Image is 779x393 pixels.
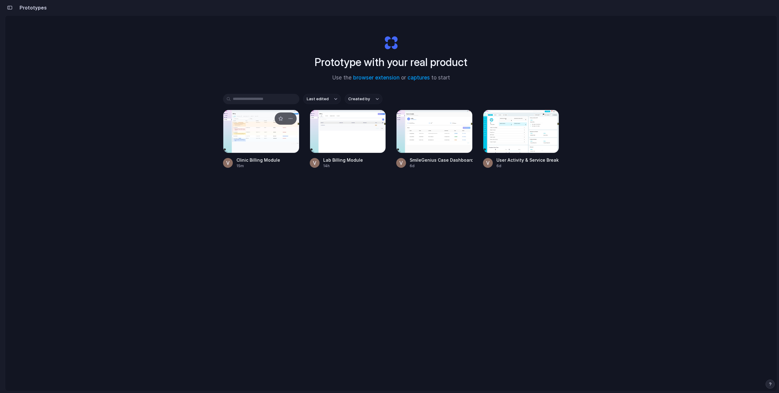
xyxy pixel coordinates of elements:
button: Created by [345,94,382,104]
div: 15m [236,163,280,169]
a: SmileGenius Case DashboardSmileGenius Case Dashboard6d [396,110,473,169]
span: Created by [348,96,370,102]
span: Use the or to start [332,74,450,82]
div: 6d [410,163,473,169]
a: browser extension [353,75,400,81]
div: SmileGenius Case Dashboard [410,157,473,163]
div: User Activity & Service Breakdown Dashboard [496,157,559,163]
a: captures [408,75,430,81]
a: User Activity & Service Breakdown DashboardUser Activity & Service Breakdown Dashboard6d [483,110,559,169]
h1: Prototype with your real product [315,54,467,70]
div: Lab Billing Module [323,157,363,163]
div: 14h [323,163,363,169]
div: Clinic Billing Module [236,157,280,163]
h2: Prototypes [17,4,47,11]
a: Clinic Billing ModuleClinic Billing Module15m [223,110,299,169]
span: Last edited [307,96,329,102]
a: Lab Billing ModuleLab Billing Module14h [310,110,386,169]
button: Last edited [303,94,341,104]
div: 6d [496,163,559,169]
